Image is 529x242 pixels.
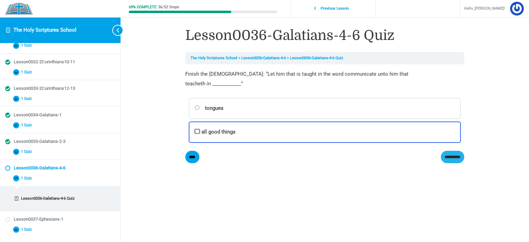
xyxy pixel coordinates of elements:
[185,52,464,64] nav: Breadcrumbs
[5,41,115,51] button: 1 Quiz
[14,216,115,223] div: Lesson0037-Ephesians-1
[14,85,115,92] div: Lesson0033-2Corinthians12-13
[19,43,36,48] span: 1 Quiz
[19,123,36,128] span: 1 Quiz
[129,5,156,9] div: 69% Complete
[19,227,36,232] span: 1 Quiz
[5,139,10,144] div: Completed
[195,129,200,134] input: all good things
[190,56,237,60] a: The Holy Scriptures School
[13,27,76,33] a: The Holy Scriptures School
[290,56,343,60] a: Lesson0036-Galatians-4-6 Quiz
[5,216,115,223] a: Not started Lesson0037-Ephesians-1
[5,173,115,183] button: 1 Quiz
[293,2,374,15] a: Previous Lesson
[19,70,36,75] span: 1 Quiz
[5,138,115,145] a: Completed Lesson0035-Galatians-2-3
[5,166,10,171] div: Not started
[5,86,10,91] div: Completed
[5,85,115,92] a: Completed Lesson0033-2Corinthians12-13
[5,60,10,65] div: Completed
[5,217,10,222] div: Not started
[195,105,200,110] input: tongues
[5,94,115,104] button: 1 Quiz
[317,6,353,11] span: Previous Lesson
[14,138,115,145] div: Lesson0035-Galatians-2-3
[21,196,111,201] div: Lesson0036-Galatians-4-6 Quiz
[14,196,19,201] div: Incomplete
[5,165,115,171] a: Not started Lesson0036-Galatians-4-6
[14,59,115,65] div: Lesson0032-2Corinthians10-11
[19,176,36,181] span: 1 Quiz
[107,17,121,43] button: Toggle sidebar navigation
[158,5,179,9] div: 36/52 Steps
[5,120,115,130] button: 1 Quiz
[5,112,115,118] a: Completed Lesson0034-Galatians-1
[19,149,36,154] span: 1 Quiz
[189,122,461,143] label: all good things
[5,113,10,118] div: Completed
[5,67,115,77] button: 1 Quiz
[8,193,113,203] a: Incomplete Lesson0036-Galatians-4-6 Quiz
[14,112,115,118] div: Lesson0034-Galatians-1
[185,26,464,45] h1: Lesson0036-Galatians-4-6 Quiz
[19,96,36,101] span: 1 Quiz
[5,224,115,234] button: 1 Quiz
[185,70,464,89] p: Finish the [DEMOGRAPHIC_DATA]: “Let him that is taught in the word communicate unto him that teac...
[189,98,461,119] label: tongues
[241,56,286,60] a: Lesson0036-Galatians-4-6
[5,147,115,157] button: 1 Quiz
[464,5,505,12] span: Hello, [PERSON_NAME]!
[14,165,115,171] div: Lesson0036-Galatians-4-6
[5,59,115,65] a: Completed Lesson0032-2Corinthians10-11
